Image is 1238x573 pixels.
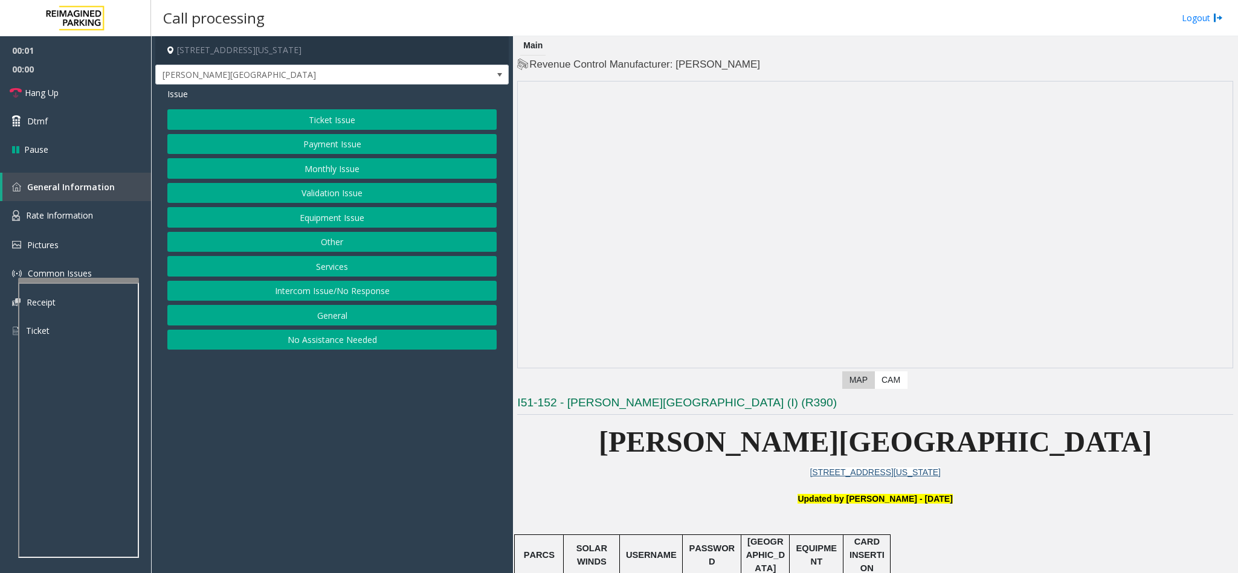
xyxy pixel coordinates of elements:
button: Payment Issue [167,134,497,155]
h4: Revenue Control Manufacturer: [PERSON_NAME] [517,57,1233,72]
button: Equipment Issue [167,207,497,228]
button: General [167,305,497,325]
h3: I51-152 - [PERSON_NAME][GEOGRAPHIC_DATA] (I) (R390) [517,395,1233,415]
button: Services [167,256,497,277]
a: [STREET_ADDRESS][US_STATE] [810,467,941,477]
span: PARCS [524,550,555,560]
img: 'icon' [12,298,21,306]
button: Intercom Issue/No Response [167,281,497,301]
span: EQUIPMENT [796,543,837,566]
span: USERNAME [626,550,677,560]
span: [PERSON_NAME][GEOGRAPHIC_DATA] [599,426,1152,458]
img: 'icon' [12,269,22,278]
span: Pictures [27,239,59,251]
div: Main [520,36,546,56]
img: 'icon' [12,210,20,221]
span: Dtmf [27,115,48,127]
img: 'icon' [12,325,20,336]
button: Other [167,232,497,252]
a: General Information [2,173,151,201]
h4: [STREET_ADDRESS][US_STATE] [155,36,509,65]
span: Rate Information [26,210,93,221]
label: Map [842,371,875,389]
button: Validation Issue [167,183,497,203]
span: PASSWORD [689,543,735,566]
label: CAM [874,371,908,389]
a: Logout [1182,11,1223,24]
img: 'icon' [12,241,21,249]
span: [PERSON_NAME][GEOGRAPHIC_DATA] [156,65,438,85]
font: Updated by [PERSON_NAME] - [DATE] [798,494,952,504]
img: 'icon' [12,182,21,191]
span: SOLAR WINDS [576,543,610,566]
span: Hang Up [25,86,59,99]
span: Common Issues [28,267,92,279]
span: General Information [27,181,115,193]
span: Pause [24,143,48,156]
img: logout [1213,11,1223,24]
span: Issue [167,88,188,100]
button: Monthly Issue [167,158,497,179]
button: No Assistance Needed [167,330,497,350]
button: Ticket Issue [167,109,497,130]
h3: Call processing [157,3,271,33]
